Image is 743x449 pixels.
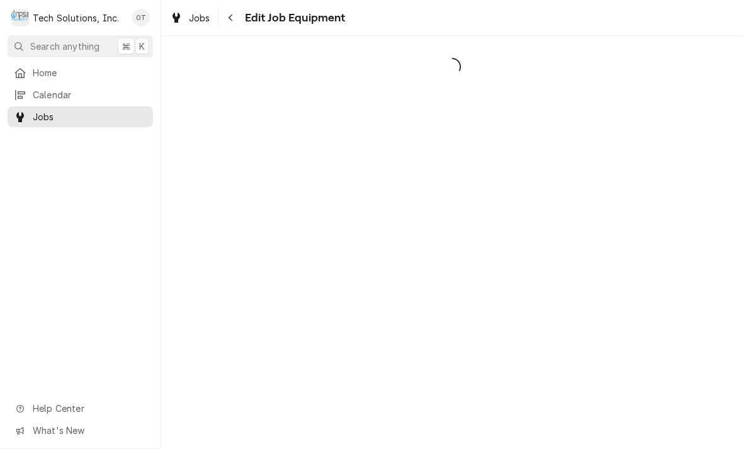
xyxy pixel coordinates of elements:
a: Jobs [8,106,153,127]
a: Jobs [165,8,215,28]
button: Navigate back [221,8,241,28]
div: T [11,9,29,26]
span: K [139,40,145,53]
span: Loading... [161,54,743,80]
div: OT [132,9,150,26]
span: ⌘ [122,40,130,53]
span: Home [33,66,147,79]
div: Tech Solutions, Inc.'s Avatar [11,9,29,26]
div: Tech Solutions, Inc. [33,11,119,25]
a: Go to What's New [8,420,153,441]
span: What's New [33,424,145,437]
a: Home [8,62,153,83]
span: Help Center [33,402,145,415]
button: Search anything⌘K [8,35,153,57]
span: Calendar [33,88,147,101]
span: Jobs [189,11,210,25]
span: Edit Job Equipment [241,9,346,26]
span: Search anything [30,40,99,53]
span: Jobs [33,110,147,123]
a: Calendar [8,84,153,105]
a: Go to Help Center [8,398,153,419]
div: Otis Tooley's Avatar [132,9,150,26]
